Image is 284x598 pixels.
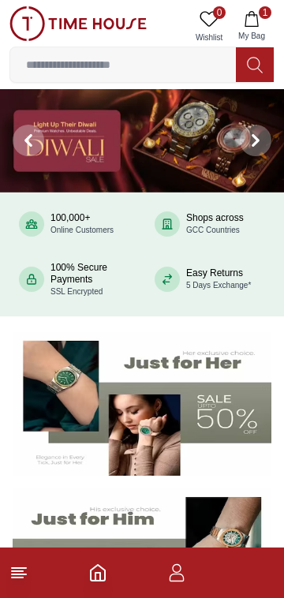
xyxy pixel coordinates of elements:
[186,281,251,290] span: 5 Days Exchange*
[186,212,244,236] div: Shops across
[88,563,107,582] a: Home
[50,212,114,236] div: 100,000+
[50,287,103,296] span: SSL Encrypted
[213,6,226,19] span: 0
[232,30,271,42] span: My Bag
[50,262,129,297] div: 100% Secure Payments
[186,226,240,234] span: GCC Countries
[189,6,229,47] a: 0Wishlist
[9,6,147,41] img: ...
[13,332,271,476] img: Women's Watches Banner
[189,32,229,43] span: Wishlist
[229,6,275,47] button: 1My Bag
[50,226,114,234] span: Online Customers
[259,6,271,19] span: 1
[186,267,251,291] div: Easy Returns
